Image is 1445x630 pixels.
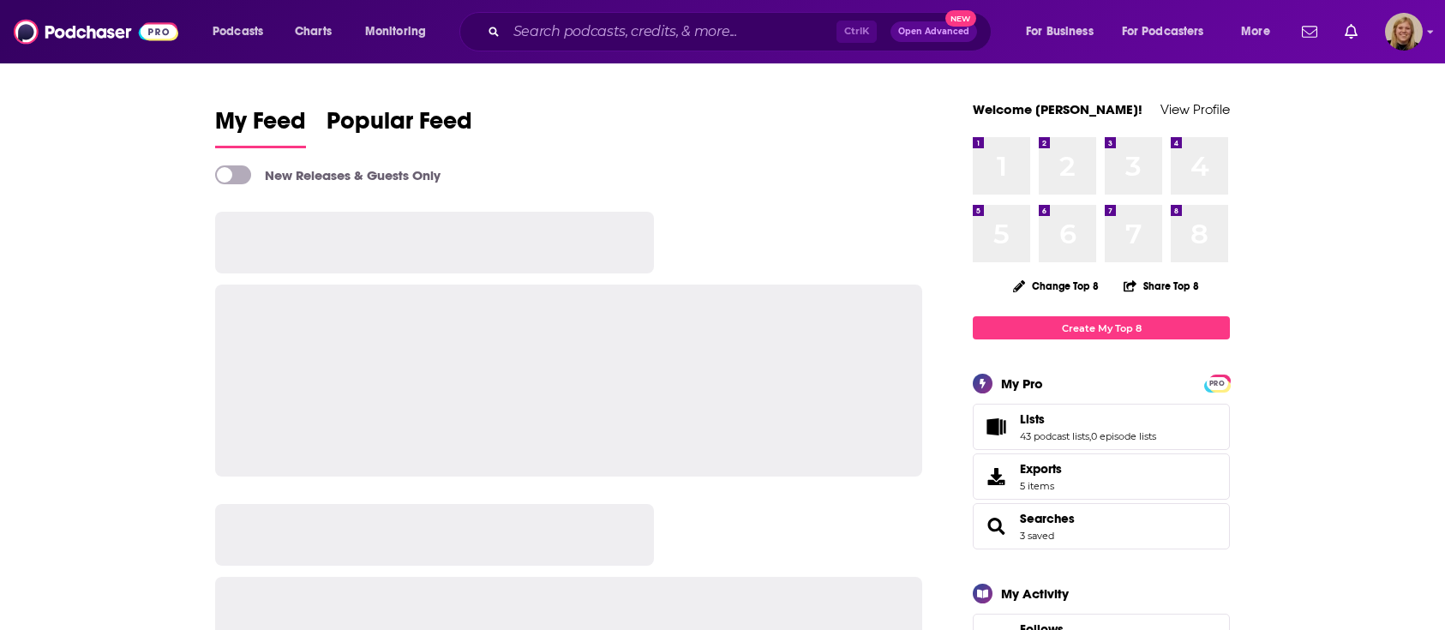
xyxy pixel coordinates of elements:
input: Search podcasts, credits, & more... [507,18,836,45]
span: Exports [1020,461,1062,477]
button: Open AdvancedNew [890,21,977,42]
a: New Releases & Guests Only [215,165,441,184]
a: Welcome [PERSON_NAME]! [973,101,1142,117]
a: Popular Feed [327,106,472,148]
a: My Feed [215,106,306,148]
span: My Feed [215,106,306,146]
button: open menu [353,18,448,45]
span: Logged in as avansolkema [1385,13,1423,51]
a: Charts [284,18,342,45]
button: Show profile menu [1385,13,1423,51]
span: New [945,10,976,27]
span: Exports [979,465,1013,489]
span: Open Advanced [898,27,969,36]
div: My Pro [1001,375,1043,392]
a: Show notifications dropdown [1295,17,1324,46]
div: Search podcasts, credits, & more... [476,12,1008,51]
a: PRO [1207,376,1227,389]
a: Searches [979,514,1013,538]
span: , [1089,430,1091,442]
span: Ctrl K [836,21,877,43]
span: Charts [295,20,332,44]
a: 3 saved [1020,530,1054,542]
span: PRO [1207,377,1227,390]
a: 43 podcast lists [1020,430,1089,442]
a: Searches [1020,511,1075,526]
a: Create My Top 8 [973,316,1230,339]
span: Monitoring [365,20,426,44]
button: open menu [1229,18,1292,45]
span: Popular Feed [327,106,472,146]
a: Show notifications dropdown [1338,17,1364,46]
span: Lists [973,404,1230,450]
span: More [1241,20,1270,44]
span: Podcasts [213,20,263,44]
span: 5 items [1020,480,1062,492]
span: Searches [973,503,1230,549]
span: For Podcasters [1122,20,1204,44]
div: My Activity [1001,585,1069,602]
img: Podchaser - Follow, Share and Rate Podcasts [14,15,178,48]
button: Share Top 8 [1123,269,1200,303]
button: Change Top 8 [1003,275,1109,297]
span: For Business [1026,20,1094,44]
span: Lists [1020,411,1045,427]
a: Lists [1020,411,1156,427]
a: 0 episode lists [1091,430,1156,442]
a: View Profile [1160,101,1230,117]
img: User Profile [1385,13,1423,51]
a: Exports [973,453,1230,500]
button: open menu [201,18,285,45]
a: Lists [979,415,1013,439]
button: open menu [1014,18,1115,45]
button: open menu [1111,18,1229,45]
